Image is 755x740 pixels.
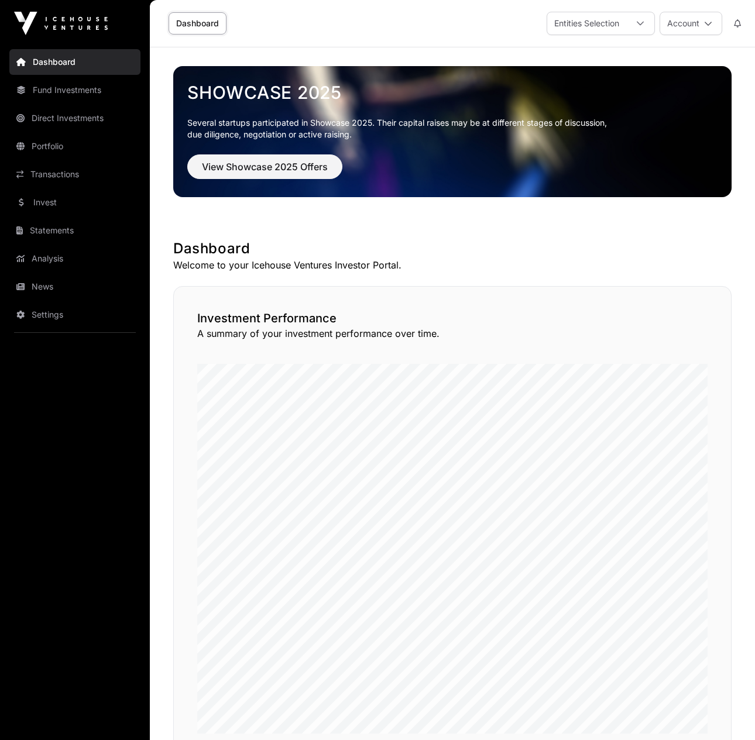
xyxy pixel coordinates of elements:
[9,246,140,271] a: Analysis
[202,160,328,174] span: View Showcase 2025 Offers
[187,154,342,179] button: View Showcase 2025 Offers
[9,133,140,159] a: Portfolio
[9,302,140,328] a: Settings
[169,12,227,35] a: Dashboard
[9,49,140,75] a: Dashboard
[173,239,732,258] h1: Dashboard
[187,82,718,103] a: Showcase 2025
[173,258,732,272] p: Welcome to your Icehouse Ventures Investor Portal.
[547,12,626,35] div: Entities Selection
[9,190,140,215] a: Invest
[696,684,755,740] iframe: Chat Widget
[197,310,708,326] h2: Investment Performance
[9,218,140,243] a: Statements
[9,274,140,300] a: News
[660,12,722,35] button: Account
[187,166,342,178] a: View Showcase 2025 Offers
[9,105,140,131] a: Direct Investments
[14,12,108,35] img: Icehouse Ventures Logo
[187,117,718,140] p: Several startups participated in Showcase 2025. Their capital raises may be at different stages o...
[173,66,732,197] img: Showcase 2025
[9,161,140,187] a: Transactions
[9,77,140,103] a: Fund Investments
[197,326,708,340] p: A summary of your investment performance over time.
